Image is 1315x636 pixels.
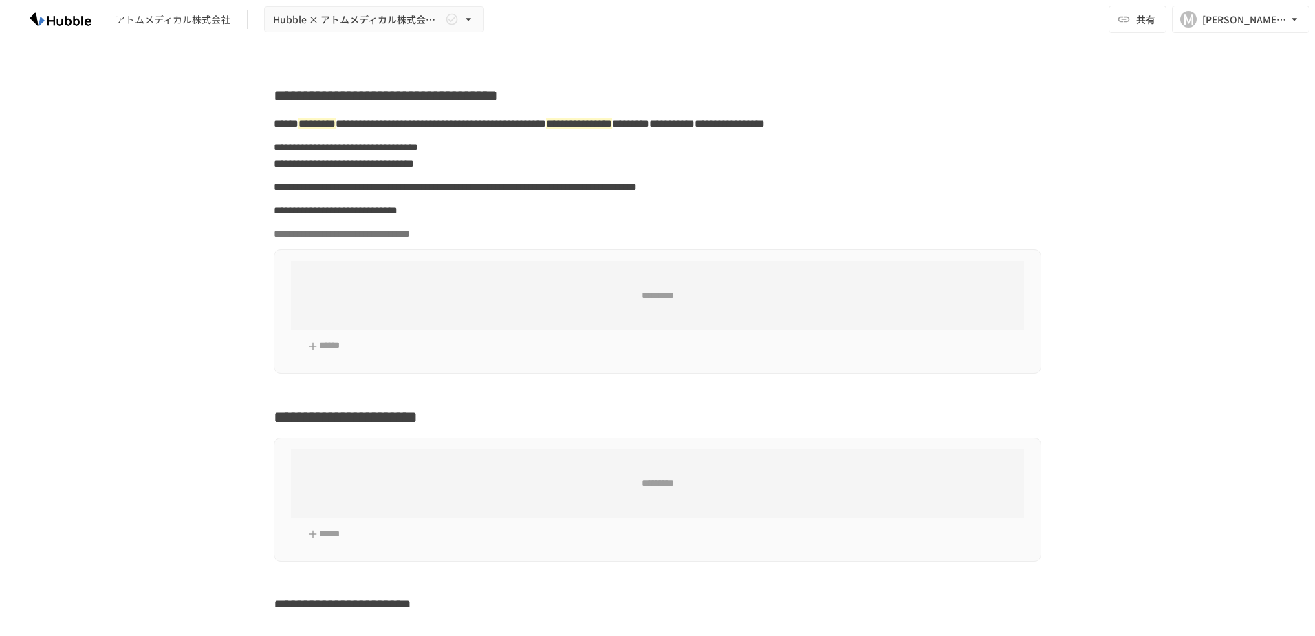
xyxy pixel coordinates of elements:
img: HzDRNkGCf7KYO4GfwKnzITak6oVsp5RHeZBEM1dQFiQ [17,8,105,30]
button: 共有 [1109,6,1166,33]
div: [PERSON_NAME][EMAIL_ADDRESS][DOMAIN_NAME] [1202,11,1287,28]
div: M [1180,11,1197,28]
div: アトムメディカル株式会社 [116,12,230,27]
span: Hubble × アトムメディカル株式会社オンボーディングプロジェクト [273,11,442,28]
button: M[PERSON_NAME][EMAIL_ADDRESS][DOMAIN_NAME] [1172,6,1309,33]
button: Hubble × アトムメディカル株式会社オンボーディングプロジェクト [264,6,484,33]
span: 共有 [1136,12,1155,27]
